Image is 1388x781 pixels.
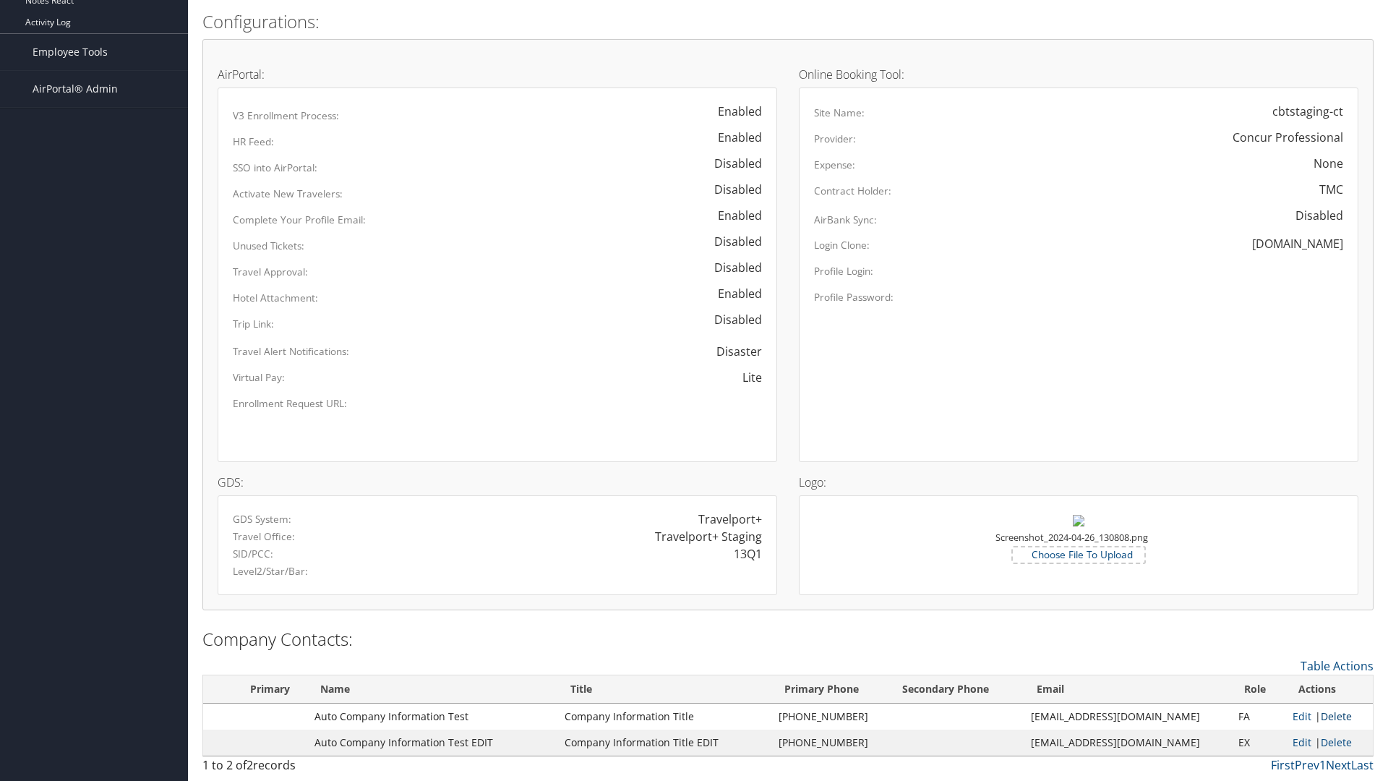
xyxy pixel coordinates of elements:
td: EX [1231,730,1285,756]
small: Screenshot_2024-04-26_130808.png [995,531,1148,558]
th: Primary Phone [771,675,889,704]
th: Role [1231,675,1285,704]
td: [PHONE_NUMBER] [771,730,889,756]
h4: AirPortal: [218,69,777,80]
label: Choose File To Upload [1013,547,1144,562]
label: Profile Login: [814,264,873,278]
a: Table Actions [1301,658,1374,674]
label: Unused Tickets: [233,239,304,253]
span: 2 [247,757,253,773]
span: Employee Tools [33,34,108,70]
div: Enabled [703,207,762,224]
td: | [1285,704,1373,730]
label: V3 Enrollment Process: [233,108,339,123]
div: TMC [1319,181,1343,198]
label: Site Name: [814,106,865,120]
a: 1 [1319,757,1326,773]
div: Disabled [1281,207,1343,224]
td: [EMAIL_ADDRESS][DOMAIN_NAME] [1024,704,1231,730]
label: SSO into AirPortal: [233,161,317,175]
th: Secondary Phone [889,675,1024,704]
span: Disaster [702,336,762,367]
div: Enabled [703,129,762,146]
div: Concur Professional [1233,129,1343,146]
h2: Configurations: [202,9,1374,34]
h2: Company Contacts: [202,627,1374,652]
th: Email [1024,675,1231,704]
label: GDS System: [233,512,291,526]
div: Disabled [700,233,762,250]
a: Edit [1293,709,1311,723]
label: Provider: [814,132,856,146]
div: [DOMAIN_NAME] [1252,235,1343,252]
label: Contract Holder: [814,184,891,198]
a: Delete [1321,709,1352,723]
div: None [1314,155,1343,172]
label: Trip Link: [233,317,274,331]
div: Disabled [700,311,762,328]
div: Disabled [700,155,762,172]
td: | [1285,730,1373,756]
div: 1 to 2 of records [202,756,479,781]
label: Enrollment Request URL: [233,396,347,411]
div: Travelport+ [698,511,762,528]
a: Next [1326,757,1351,773]
label: Activate New Travelers: [233,187,343,201]
th: Actions [1285,675,1373,704]
td: Auto Company Information Test EDIT [307,730,557,756]
th: Title [557,675,771,704]
label: Travel Approval: [233,265,308,279]
label: AirBank Sync: [814,213,877,227]
a: Prev [1295,757,1319,773]
img: Screenshot_2024-04-26_130808.png [1073,515,1084,526]
label: HR Feed: [233,135,274,149]
h4: Logo: [799,477,1358,488]
label: Level2/Star/Bar: [233,564,308,579]
div: cbtstaging-ct [1272,103,1343,120]
td: Company Information Title EDIT [557,730,771,756]
div: Enabled [703,103,762,120]
div: 13Q1 [734,545,762,563]
td: FA [1231,704,1285,730]
label: Hotel Attachment: [233,291,318,305]
label: Virtual Pay: [233,370,285,385]
div: Disabled [700,181,762,198]
td: Company Information Title [557,704,771,730]
a: First [1271,757,1295,773]
td: Auto Company Information Test [307,704,557,730]
h4: GDS: [218,477,777,488]
a: Delete [1321,735,1352,749]
div: Lite [742,369,762,386]
th: Name [307,675,557,704]
a: Last [1351,757,1374,773]
div: Disabled [700,259,762,276]
label: Profile Password: [814,290,894,304]
th: Primary [233,675,307,704]
div: Travelport+ Staging [655,528,762,545]
h4: Online Booking Tool: [799,69,1358,80]
label: Travel Alert Notifications: [233,344,349,359]
a: Edit [1293,735,1311,749]
span: AirPortal® Admin [33,71,118,107]
td: [PHONE_NUMBER] [771,704,889,730]
label: Travel Office: [233,529,295,544]
label: Login Clone: [814,238,870,252]
label: Complete Your Profile Email: [233,213,366,227]
label: SID/PCC: [233,547,273,561]
div: Enabled [703,285,762,302]
td: [EMAIL_ADDRESS][DOMAIN_NAME] [1024,730,1231,756]
label: Expense: [814,158,855,172]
